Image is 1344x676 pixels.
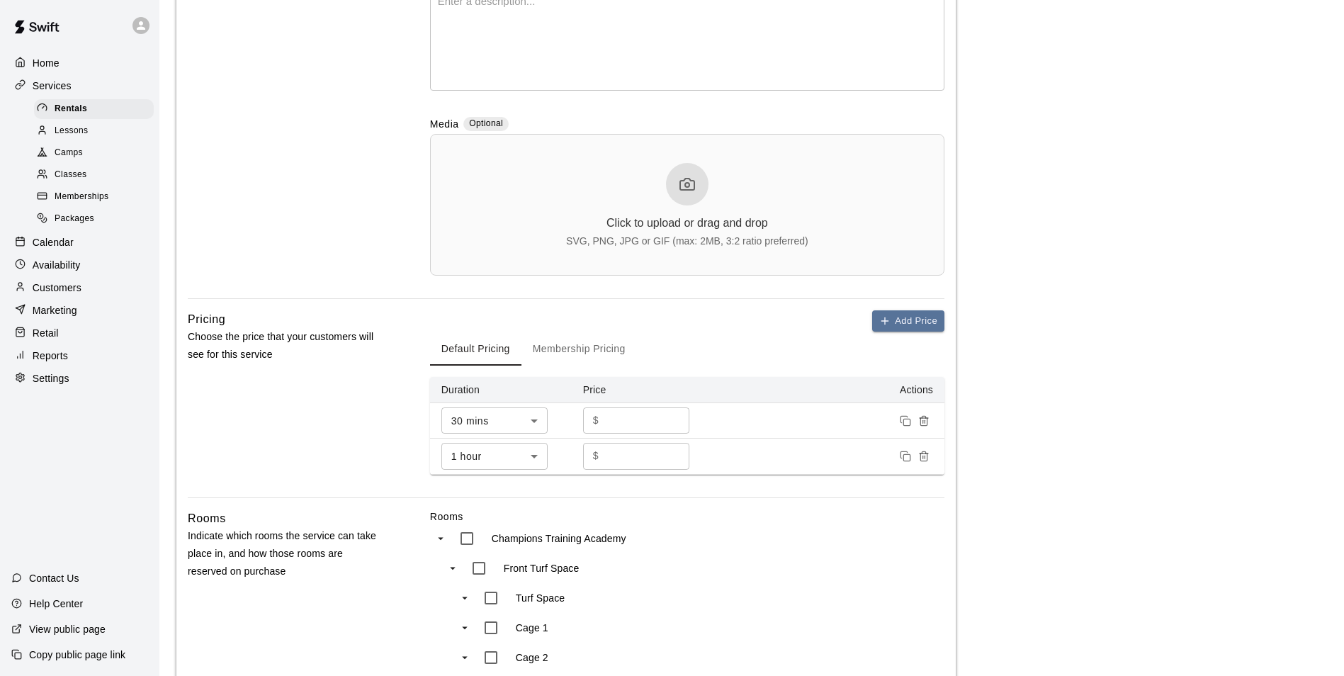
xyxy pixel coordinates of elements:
[516,621,548,635] p: Cage 1
[34,121,154,141] div: Lessons
[504,561,580,575] p: Front Turf Space
[188,509,226,528] h6: Rooms
[33,371,69,385] p: Settings
[430,117,459,133] label: Media
[441,407,548,434] div: 30 mins
[34,142,159,164] a: Camps
[896,412,915,430] button: Duplicate price
[34,99,154,119] div: Rentals
[55,102,87,116] span: Rentals
[593,449,599,463] p: $
[34,164,159,186] a: Classes
[492,531,626,546] p: Champions Training Academy
[34,186,159,208] a: Memberships
[11,300,148,321] a: Marketing
[915,447,933,466] button: Remove price
[11,52,148,74] a: Home
[441,443,548,469] div: 1 hour
[11,232,148,253] a: Calendar
[34,120,159,142] a: Lessons
[55,124,89,138] span: Lessons
[572,377,713,403] th: Price
[11,75,148,96] a: Services
[11,345,148,366] a: Reports
[188,310,225,329] h6: Pricing
[896,447,915,466] button: Duplicate price
[11,254,148,276] a: Availability
[872,310,944,332] button: Add Price
[33,258,81,272] p: Availability
[29,648,125,662] p: Copy public page link
[33,281,81,295] p: Customers
[915,412,933,430] button: Remove price
[34,143,154,163] div: Camps
[469,118,503,128] span: Optional
[430,332,521,366] button: Default Pricing
[430,509,944,524] label: Rooms
[521,332,637,366] button: Membership Pricing
[33,56,60,70] p: Home
[34,208,159,230] a: Packages
[33,326,59,340] p: Retail
[11,368,148,389] a: Settings
[29,622,106,636] p: View public page
[55,168,86,182] span: Classes
[11,277,148,298] a: Customers
[606,217,768,230] div: Click to upload or drag and drop
[33,303,77,317] p: Marketing
[713,377,944,403] th: Actions
[11,322,148,344] a: Retail
[34,165,154,185] div: Classes
[430,377,572,403] th: Duration
[29,571,79,585] p: Contact Us
[55,190,108,204] span: Memberships
[33,235,74,249] p: Calendar
[29,597,83,611] p: Help Center
[34,187,154,207] div: Memberships
[188,328,385,364] p: Choose the price that your customers will see for this service
[33,79,72,93] p: Services
[566,235,808,247] div: SVG, PNG, JPG or GIF (max: 2MB, 3:2 ratio preferred)
[188,527,385,581] p: Indicate which rooms the service can take place in, and how those rooms are reserved on purchase
[55,146,83,160] span: Camps
[516,591,565,605] p: Turf Space
[33,349,68,363] p: Reports
[34,98,159,120] a: Rentals
[34,209,154,229] div: Packages
[516,650,548,665] p: Cage 2
[55,212,94,226] span: Packages
[593,413,599,428] p: $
